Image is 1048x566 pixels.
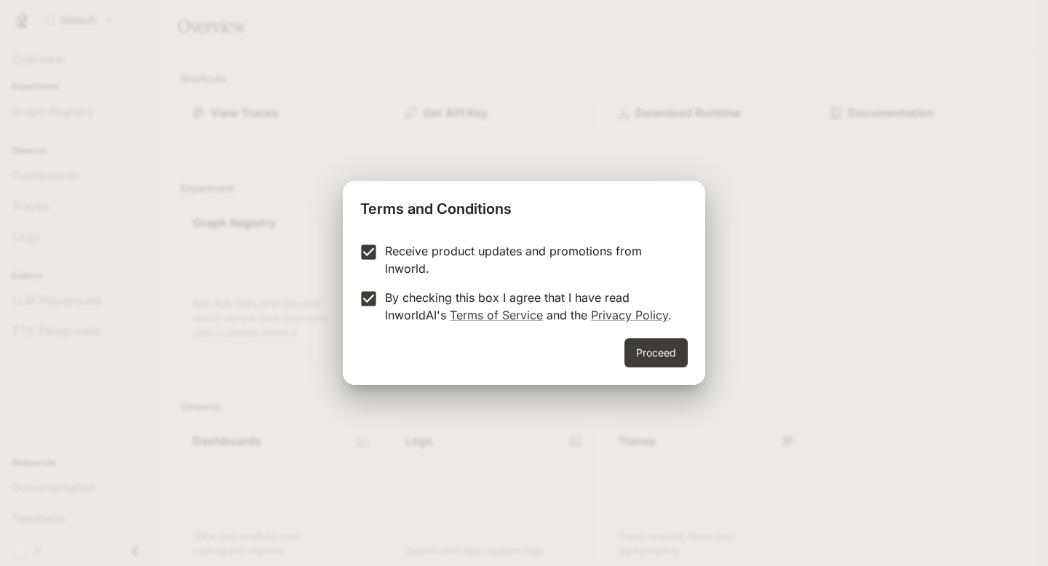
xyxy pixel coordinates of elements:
p: By checking this box I agree that I have read InworldAI's and the . [385,289,676,324]
h2: Terms and Conditions [343,181,705,231]
button: Proceed [624,338,688,367]
a: Privacy Policy [591,308,668,322]
a: Terms of Service [450,308,543,322]
p: Receive product updates and promotions from Inworld. [385,242,676,277]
